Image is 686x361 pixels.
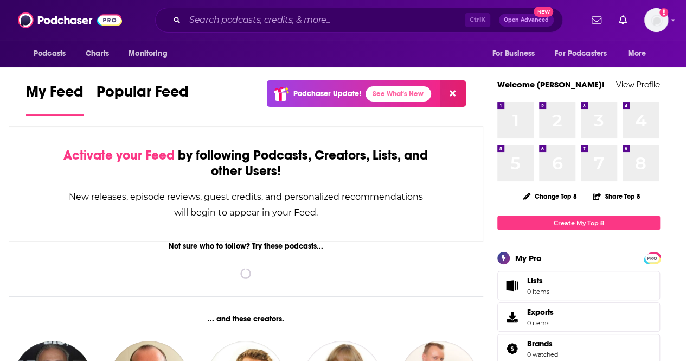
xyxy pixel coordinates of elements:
[497,79,605,90] a: Welcome [PERSON_NAME]!
[155,8,563,33] div: Search podcasts, credits, & more...
[26,43,80,64] button: open menu
[614,11,631,29] a: Show notifications dropdown
[499,14,554,27] button: Open AdvancedNew
[527,276,543,286] span: Lists
[534,7,553,17] span: New
[9,242,483,251] div: Not sure who to follow? Try these podcasts...
[97,83,189,116] a: Popular Feed
[63,148,428,179] div: by following Podcasts, Creators, Lists, and other Users!
[527,339,558,349] a: Brands
[121,43,181,64] button: open menu
[497,271,660,300] a: Lists
[26,83,84,116] a: My Feed
[527,351,558,358] a: 0 watched
[527,339,553,349] span: Brands
[644,8,668,32] img: User Profile
[366,86,431,102] a: See What's New
[628,46,646,61] span: More
[63,147,175,163] span: Activate your Feed
[497,302,660,332] a: Exports
[34,46,66,61] span: Podcasts
[501,341,523,356] a: Brands
[293,89,361,98] p: Podchaser Update!
[129,46,167,61] span: Monitoring
[527,307,554,317] span: Exports
[484,43,548,64] button: open menu
[644,8,668,32] span: Logged in as alisontucker
[492,46,535,61] span: For Business
[527,276,549,286] span: Lists
[516,189,584,203] button: Change Top 8
[645,254,658,262] a: PRO
[527,319,554,327] span: 0 items
[515,253,542,263] div: My Pro
[501,309,523,325] span: Exports
[497,216,660,230] a: Create My Top 8
[645,254,658,262] span: PRO
[616,79,660,90] a: View Profile
[63,189,428,220] div: New releases, episode reviews, guest credits, and personalized recommendations will begin to appe...
[185,11,465,29] input: Search podcasts, credits, & more...
[620,43,660,64] button: open menu
[501,278,523,293] span: Lists
[527,288,549,295] span: 0 items
[592,186,641,207] button: Share Top 8
[555,46,607,61] span: For Podcasters
[9,314,483,324] div: ... and these creators.
[644,8,668,32] button: Show profile menu
[465,13,490,27] span: Ctrl K
[548,43,623,64] button: open menu
[26,83,84,107] span: My Feed
[86,46,109,61] span: Charts
[18,10,122,30] img: Podchaser - Follow, Share and Rate Podcasts
[79,43,116,64] a: Charts
[659,8,668,17] svg: Add a profile image
[504,17,549,23] span: Open Advanced
[587,11,606,29] a: Show notifications dropdown
[97,83,189,107] span: Popular Feed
